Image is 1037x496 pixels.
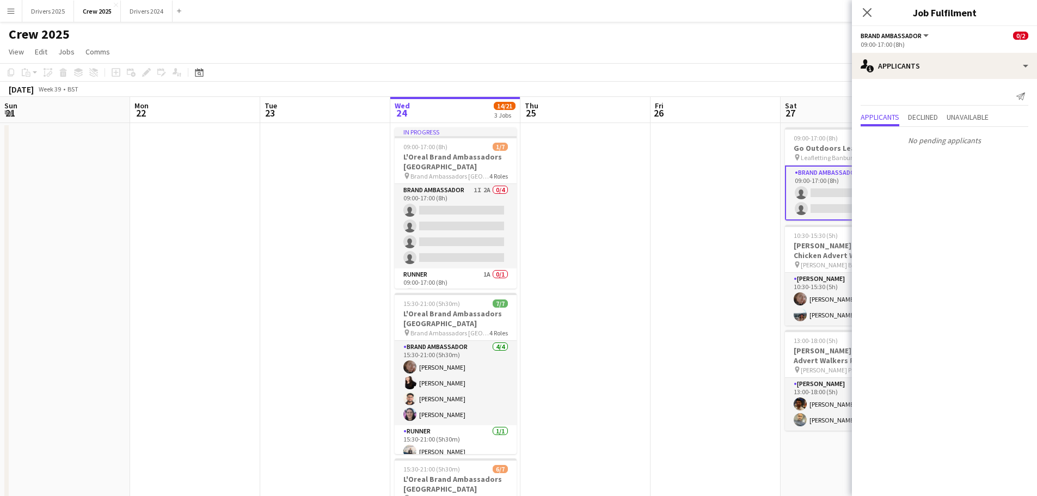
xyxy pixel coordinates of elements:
[133,107,149,119] span: 22
[785,143,907,153] h3: Go Outdoors Leafletting
[852,53,1037,79] div: Applicants
[489,329,508,337] span: 4 Roles
[410,329,489,337] span: Brand Ambassadors [GEOGRAPHIC_DATA]
[493,143,508,151] span: 1/7
[785,273,907,326] app-card-role: [PERSON_NAME]2/210:30-15:30 (5h)[PERSON_NAME][PERSON_NAME]
[395,341,517,425] app-card-role: Brand Ambassador4/415:30-21:00 (5h30m)[PERSON_NAME][PERSON_NAME][PERSON_NAME][PERSON_NAME]
[493,299,508,308] span: 7/7
[794,134,838,142] span: 09:00-17:00 (8h)
[395,309,517,328] h3: L'Oreal Brand Ambassadors [GEOGRAPHIC_DATA]
[801,261,874,269] span: [PERSON_NAME] Brentford
[785,346,907,365] h3: [PERSON_NAME] Chicken Advert Walkers Preston
[1013,32,1028,40] span: 0/2
[403,299,460,308] span: 15:30-21:00 (5h30m)
[9,84,34,95] div: [DATE]
[494,111,515,119] div: 3 Jobs
[489,172,508,180] span: 4 Roles
[801,154,856,162] span: Leafletting Banbury
[263,107,277,119] span: 23
[395,474,517,494] h3: L'Oreal Brand Ambassadors [GEOGRAPHIC_DATA]
[861,32,922,40] span: Brand Ambassador
[395,293,517,454] app-job-card: 15:30-21:00 (5h30m)7/7L'Oreal Brand Ambassadors [GEOGRAPHIC_DATA] Brand Ambassadors [GEOGRAPHIC_D...
[58,47,75,57] span: Jobs
[494,102,516,110] span: 14/21
[22,1,74,22] button: Drivers 2025
[9,47,24,57] span: View
[36,85,63,93] span: Week 39
[395,425,517,462] app-card-role: Runner1/115:30-21:00 (5h30m)[PERSON_NAME]
[653,107,664,119] span: 26
[85,47,110,57] span: Comms
[794,336,838,345] span: 13:00-18:00 (5h)
[74,1,121,22] button: Crew 2025
[861,113,899,121] span: Applicants
[395,268,517,305] app-card-role: Runner1A0/109:00-17:00 (8h)
[785,166,907,221] app-card-role: Brand Ambassador1A0/209:00-17:00 (8h)
[861,32,930,40] button: Brand Ambassador
[785,378,907,431] app-card-role: [PERSON_NAME]2/213:00-18:00 (5h)[PERSON_NAME][PERSON_NAME]
[395,184,517,268] app-card-role: Brand Ambassador1I2A0/409:00-17:00 (8h)
[395,127,517,136] div: In progress
[54,45,79,59] a: Jobs
[785,241,907,260] h3: [PERSON_NAME]'s Brown Chicken Advert Walkers Brentford
[4,101,17,111] span: Sun
[785,330,907,431] app-job-card: 13:00-18:00 (5h)2/2[PERSON_NAME] Chicken Advert Walkers Preston [PERSON_NAME] Preston1 Role[PERSO...
[121,1,173,22] button: Drivers 2024
[785,225,907,326] app-job-card: 10:30-15:30 (5h)2/2[PERSON_NAME]'s Brown Chicken Advert Walkers Brentford [PERSON_NAME] Brentford...
[403,143,447,151] span: 09:00-17:00 (8h)
[35,47,47,57] span: Edit
[947,113,989,121] span: Unavailable
[81,45,114,59] a: Comms
[9,26,70,42] h1: Crew 2025
[393,107,410,119] span: 24
[794,231,838,240] span: 10:30-15:30 (5h)
[395,152,517,172] h3: L'Oreal Brand Ambassadors [GEOGRAPHIC_DATA]
[493,465,508,473] span: 6/7
[68,85,78,93] div: BST
[4,45,28,59] a: View
[908,113,938,121] span: Declined
[861,40,1028,48] div: 09:00-17:00 (8h)
[3,107,17,119] span: 21
[395,101,410,111] span: Wed
[30,45,52,59] a: Edit
[655,101,664,111] span: Fri
[403,465,460,473] span: 15:30-21:00 (5h30m)
[852,131,1037,150] p: No pending applicants
[523,107,538,119] span: 25
[852,5,1037,20] h3: Job Fulfilment
[265,101,277,111] span: Tue
[395,127,517,289] app-job-card: In progress09:00-17:00 (8h)1/7L'Oreal Brand Ambassadors [GEOGRAPHIC_DATA] Brand Ambassadors [GEOG...
[785,127,907,221] app-job-card: 09:00-17:00 (8h)0/2Go Outdoors Leafletting Leafletting Banbury1 RoleBrand Ambassador1A0/209:00-17...
[134,101,149,111] span: Mon
[785,101,797,111] span: Sat
[783,107,797,119] span: 27
[525,101,538,111] span: Thu
[801,366,869,374] span: [PERSON_NAME] Preston
[410,172,489,180] span: Brand Ambassadors [GEOGRAPHIC_DATA]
